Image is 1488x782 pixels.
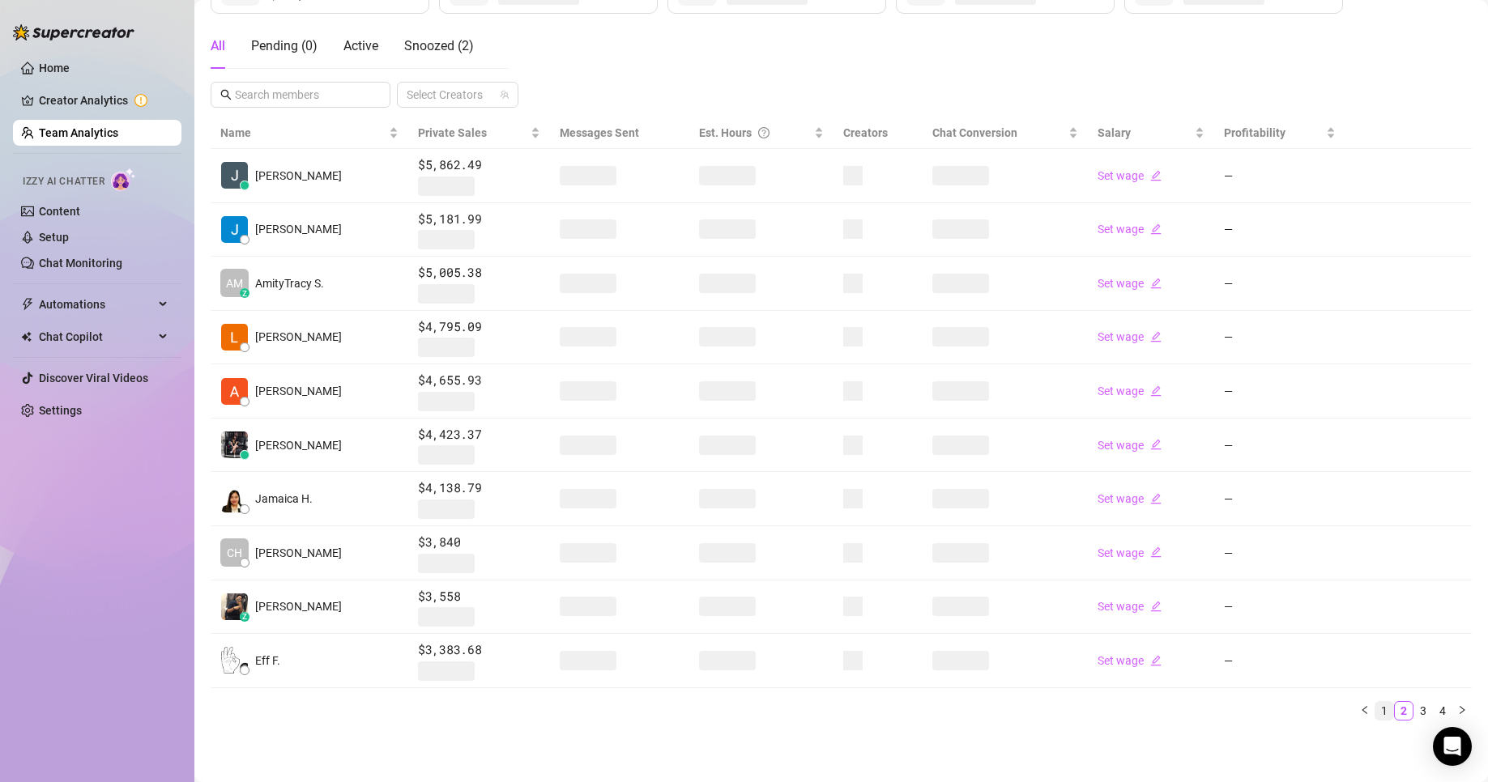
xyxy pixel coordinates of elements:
a: Set wageedit [1098,223,1162,236]
span: left [1360,705,1370,715]
span: right [1457,705,1467,715]
span: $5,181.99 [418,210,540,229]
span: edit [1150,331,1162,342]
a: Team Analytics [39,126,118,139]
td: — [1214,526,1346,580]
span: AmityTracy S. [255,274,324,292]
img: AI Chatter [111,168,136,191]
span: CH [227,544,242,562]
span: Izzy AI Chatter [23,174,104,189]
span: [PERSON_NAME] [255,167,342,185]
a: Set wageedit [1098,277,1162,290]
span: Jamaica H. [255,490,313,508]
a: Set wageedit [1098,169,1162,182]
th: Name [211,117,408,149]
span: [PERSON_NAME] [255,436,342,454]
div: Est. Hours [699,124,811,142]
li: Previous Page [1355,701,1375,720]
a: 3 [1414,702,1432,720]
a: Creator Analytics exclamation-circle [39,87,168,113]
a: Set wageedit [1098,385,1162,397]
li: 4 [1433,701,1452,720]
div: Open Intercom Messenger [1433,727,1472,766]
span: edit [1150,655,1162,666]
span: $5,862.49 [418,155,540,175]
span: Chat Copilot [39,324,154,350]
button: left [1355,701,1375,720]
td: — [1214,364,1346,419]
a: Chat Monitoring [39,257,122,270]
a: Settings [39,404,82,417]
a: Home [39,62,70,74]
span: question-circle [758,124,770,142]
span: edit [1150,439,1162,450]
input: Search members [235,86,368,104]
span: $3,558 [418,587,540,606]
li: Next Page [1452,701,1472,720]
span: [PERSON_NAME] [255,597,342,615]
span: Salary [1098,126,1131,139]
div: All [211,36,225,56]
td: — [1214,203,1346,257]
img: logo-BBDzfeDw.svg [13,24,134,40]
span: Active [343,38,378,53]
th: Creators [834,117,923,149]
a: Set wageedit [1098,600,1162,613]
img: Jamaica Hurtado [221,486,248,512]
a: Setup [39,231,69,244]
span: search [220,89,232,100]
span: [PERSON_NAME] [255,328,342,346]
li: 3 [1413,701,1433,720]
li: 1 [1375,701,1394,720]
td: — [1214,580,1346,635]
img: Arianna Aguilar [221,431,248,458]
img: Eff Francisco [221,647,248,674]
img: Lexter Ore [221,324,248,351]
a: Set wageedit [1098,330,1162,343]
span: edit [1150,493,1162,504]
span: Chat Conversion [932,126,1017,139]
span: edit [1150,223,1162,235]
span: edit [1150,546,1162,558]
span: [PERSON_NAME] [255,544,342,562]
td: — [1214,311,1346,365]
a: 4 [1434,702,1452,720]
span: Private Sales [418,126,487,139]
a: Set wageedit [1098,492,1162,505]
a: Set wageedit [1098,654,1162,667]
span: Name [220,124,386,142]
td: — [1214,419,1346,473]
span: $4,138.79 [418,478,540,498]
li: 2 [1394,701,1413,720]
div: z [240,612,249,622]
span: edit [1150,278,1162,289]
a: 2 [1395,702,1413,720]
div: Pending ( 0 ) [251,36,318,56]
a: Set wageedit [1098,546,1162,559]
span: Messages Sent [560,126,639,139]
td: — [1214,149,1346,203]
img: Adrian Custodio [221,378,248,405]
span: AM [226,274,243,292]
td: — [1214,472,1346,526]
td: — [1214,257,1346,311]
span: $4,655.93 [418,371,540,390]
span: $3,383.68 [418,640,540,660]
img: Chat Copilot [21,331,32,342]
span: Snoozed ( 2 ) [404,38,474,53]
img: Rupert T. [221,216,248,243]
span: $5,005.38 [418,263,540,283]
span: [PERSON_NAME] [255,220,342,238]
span: team [500,90,510,100]
div: z [240,288,249,298]
span: [PERSON_NAME] [255,382,342,400]
span: thunderbolt [21,298,34,311]
a: 1 [1375,702,1393,720]
span: $4,795.09 [418,317,540,337]
span: $4,423.37 [418,425,540,444]
span: $3,840 [418,533,540,552]
span: Eff F. [255,652,280,669]
a: Discover Viral Videos [39,372,148,385]
span: Profitability [1224,126,1285,139]
img: Jeffery Bamba [221,162,248,189]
